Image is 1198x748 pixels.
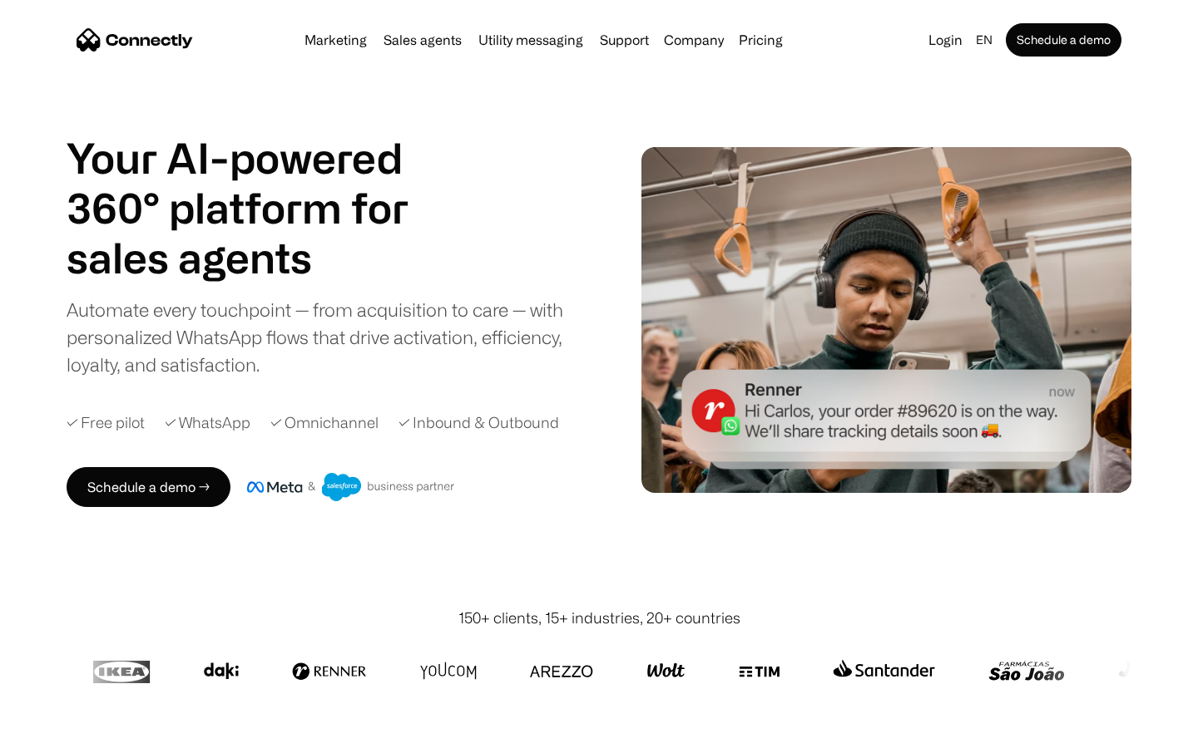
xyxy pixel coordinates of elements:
[67,233,449,283] h1: sales agents
[67,296,591,378] div: Automate every touchpoint — from acquisition to care — with personalized WhatsApp flows that driv...
[732,33,790,47] a: Pricing
[593,33,656,47] a: Support
[67,133,449,233] h1: Your AI-powered 360° platform for
[33,719,100,742] ul: Language list
[67,467,230,507] a: Schedule a demo →
[17,717,100,742] aside: Language selected: English
[1006,23,1121,57] a: Schedule a demo
[399,411,559,434] div: ✓ Inbound & Outbound
[472,33,590,47] a: Utility messaging
[247,473,455,501] img: Meta and Salesforce business partner badge.
[67,411,145,434] div: ✓ Free pilot
[298,33,374,47] a: Marketing
[270,411,379,434] div: ✓ Omnichannel
[165,411,250,434] div: ✓ WhatsApp
[377,33,468,47] a: Sales agents
[922,28,969,52] a: Login
[664,28,724,52] div: Company
[458,607,740,629] div: 150+ clients, 15+ industries, 20+ countries
[976,28,993,52] div: en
